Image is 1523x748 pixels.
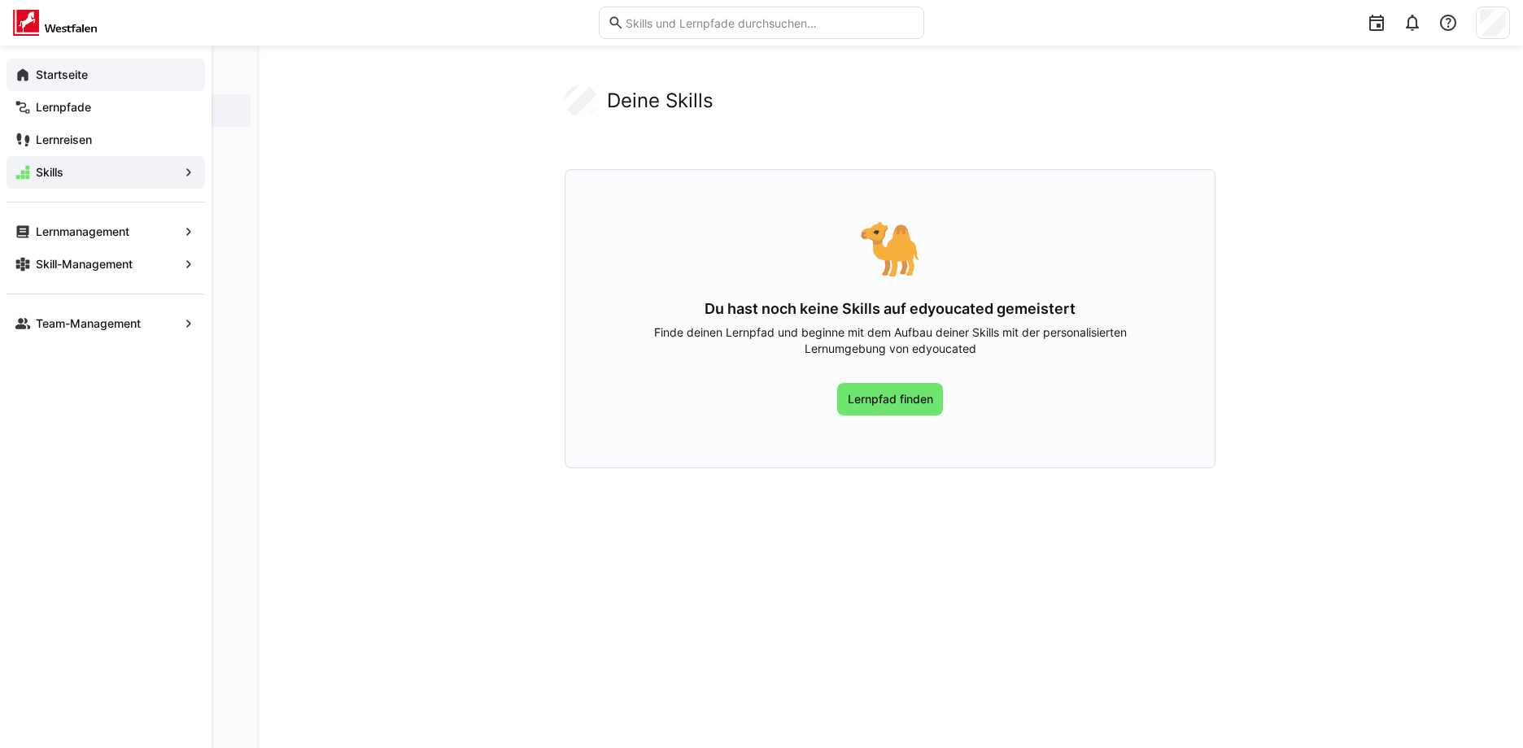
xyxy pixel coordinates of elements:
input: Skills und Lernpfade durchsuchen… [624,15,915,30]
p: Finde deinen Lernpfad und beginne mit dem Aufbau deiner Skills mit der personalisierten Lernumgeb... [617,324,1163,357]
h2: Deine Skills [607,89,713,113]
span: Lernpfad finden [845,391,936,407]
a: Lernpfad finden [837,383,944,415]
h3: Du hast noch keine Skills auf edyoucated gemeistert [617,300,1163,318]
div: 🐪 [617,222,1163,274]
